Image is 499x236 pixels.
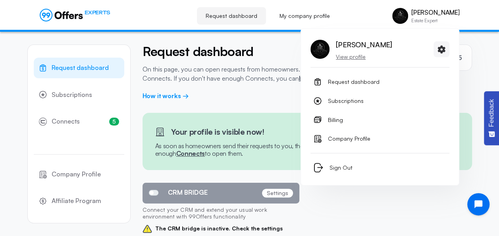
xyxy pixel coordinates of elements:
a: EXPERTS [40,9,110,21]
span: Request dashboard [328,77,380,87]
p: Estate Expert [411,18,459,23]
p: Settings [262,189,293,197]
span: Subscriptions [328,96,364,106]
span: Subscriptions [52,90,92,100]
span: EXPERTS [85,9,110,16]
span: Sign Out [329,163,353,172]
a: Request dashboard [34,58,124,78]
a: Company Profile [34,164,124,185]
span: Billing [328,115,343,125]
a: Subscriptions [310,93,449,109]
h2: Request dashboard [143,44,361,58]
span: Connects [52,116,80,127]
img: Michael Rosario [392,8,408,24]
a: Connects [176,149,205,157]
a: My company profile [271,7,339,25]
a: Michael Rosario[PERSON_NAME]View profile [310,38,392,61]
p: View profile [336,53,392,61]
span: Request dashboard [52,63,109,73]
span: CRM BRIDGE [168,189,208,196]
a: Company Profile [310,131,449,147]
a: Billing [310,112,449,128]
span: The CRM bridge is inactive. Check the settings [143,224,299,234]
button: Feedback - Show survey [484,91,499,145]
p: Connect your CRM and extend your usual work environment with 99Offers functionality [143,203,299,224]
p: [PERSON_NAME] [411,9,459,16]
a: How it works → [143,92,189,100]
span: Company Profile [52,169,101,180]
span: Company Profile [328,134,370,143]
a: Connects5 [34,111,124,132]
h3: As soon as homeowners send their requests to you, they will appear here. Make sure you have enoug... [155,142,459,157]
p: On this page, you can open requests from homeowners. To do this, you need Connects. If you don't ... [143,65,361,83]
span: 5 [458,53,462,62]
a: Request dashboard [310,74,449,90]
a: buy them [299,74,327,82]
span: Affiliate Program [52,196,101,206]
p: [PERSON_NAME] [336,38,392,51]
span: Feedback [488,99,495,127]
a: Request dashboard [197,7,266,25]
span: 5 [109,118,119,126]
a: Affiliate Program [34,191,124,211]
h2: Your profile is visible now! [165,126,264,138]
button: Sign Out [310,160,449,176]
img: Michael Rosario [310,40,329,59]
a: Subscriptions [34,85,124,105]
